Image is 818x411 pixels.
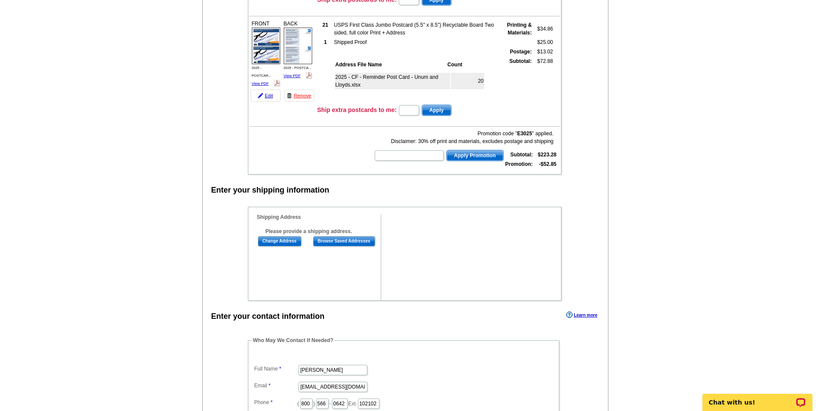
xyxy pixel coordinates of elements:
[287,93,292,98] img: trashcan-icon.gif
[258,93,263,98] img: pencil-icon.gif
[334,38,496,47] td: Shipped Proof
[533,38,553,47] td: $25.00
[251,19,282,89] div: FRONT
[533,57,553,102] td: $72.88
[258,236,301,246] input: Change Address
[284,90,314,102] a: Remove
[252,336,334,344] legend: Who May We Contact If Needed?
[447,150,503,161] span: Apply Promotion
[252,28,280,64] img: small-thumb.jpg
[282,19,313,81] div: BACK
[533,21,553,37] td: $34.86
[313,236,375,246] input: Browse Saved Addresses
[446,150,504,161] button: Apply Promotion
[254,365,298,373] label: Full Name
[284,74,301,78] a: View PDF
[509,58,532,64] strong: Subtotal:
[252,81,269,86] a: View PDF
[507,22,532,36] strong: Printing & Materials:
[334,21,496,37] td: USPS First Class Jumbo Postcard (5.5" x 8.5") Recyclable Board Two sided, full color Print + Address
[451,73,484,89] td: 20
[538,152,556,158] strong: $223.28
[511,152,533,158] strong: Subtotal:
[254,382,298,389] label: Email
[284,66,311,70] span: 2025 - POSTCA...
[266,228,352,234] b: Please provide a shipping address.
[697,384,818,411] iframe: LiveChat chat widget
[251,90,281,102] a: Edit
[323,22,328,28] strong: 21
[335,73,450,89] td: 2025 - CF - Reminder Post Card - Unum and Lloyds.xlsx
[539,161,557,167] strong: -$52.85
[447,60,484,69] th: Count
[211,311,325,322] div: Enter your contact information
[505,161,533,167] strong: Promotion:
[211,184,329,196] div: Enter your shipping information
[517,131,532,137] b: E3025
[284,28,312,64] img: small-thumb.jpg
[254,399,298,406] label: Phone
[274,80,280,86] img: pdf_logo.png
[566,311,597,318] a: Learn more
[374,130,553,145] div: Promotion code " " applied. Disclaimer: 30% off print and materials, excludes postage and shipping
[306,72,312,78] img: pdf_logo.png
[252,396,555,410] dd: ( ) - Ext.
[257,214,381,220] h4: Shipping Address
[252,66,271,78] span: 2025 - POSTCAR...
[533,47,553,56] td: $13.02
[317,106,397,114] h3: Ship extra postcards to me:
[510,49,532,55] strong: Postage:
[422,105,451,115] span: Apply
[422,105,451,116] button: Apply
[324,39,327,45] strong: 1
[335,60,446,69] th: Address File Name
